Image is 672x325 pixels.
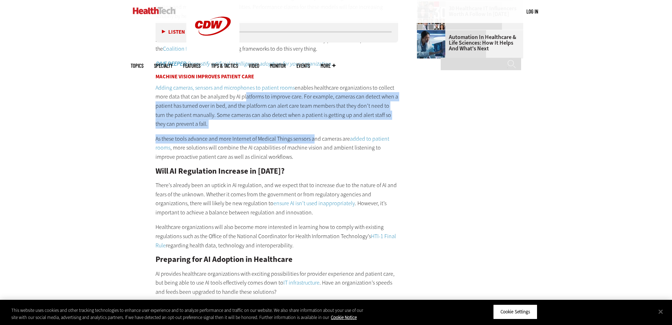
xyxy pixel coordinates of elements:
a: HTI-1 Final Rule [156,232,396,249]
button: Cookie Settings [493,304,537,319]
a: Log in [526,8,538,15]
span: Topics [131,63,143,68]
p: Healthcare organizations will also become more interested in learning how to comply with existing... [156,223,399,250]
img: Home [133,7,176,14]
h2: Will AI Regulation Increase in [DATE]? [156,167,399,175]
a: Features [183,63,201,68]
p: enables healthcare organizations to collect more data that can be analyzed by AI platforms to imp... [156,83,399,129]
div: User menu [526,8,538,15]
h2: Preparing for AI Adoption in Healthcare [156,256,399,263]
a: ensure AI isn’t used inappropriately [273,200,355,207]
a: Tips & Tactics [211,63,238,68]
span: Specialty [154,63,173,68]
button: Close [653,304,668,319]
a: MonITor [270,63,286,68]
p: There’s already been an uptick in AI regulation, and we expect that to increase due to the nature... [156,181,399,217]
a: Video [249,63,259,68]
a: CDW [186,47,239,54]
a: More information about your privacy [331,314,357,320]
p: AI provides healthcare organizations with exciting possibilities for provider experience and pati... [156,269,399,297]
a: Events [297,63,310,68]
div: This website uses cookies and other tracking technologies to enhance user experience and to analy... [11,307,369,321]
span: More [321,63,335,68]
p: As these tools advance and more Internet of Medical Things sensors and cameras are , more solutio... [156,134,399,162]
a: Adding cameras, sensors and microphones to patient rooms [156,84,295,91]
a: IT infrastructure [283,279,320,286]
